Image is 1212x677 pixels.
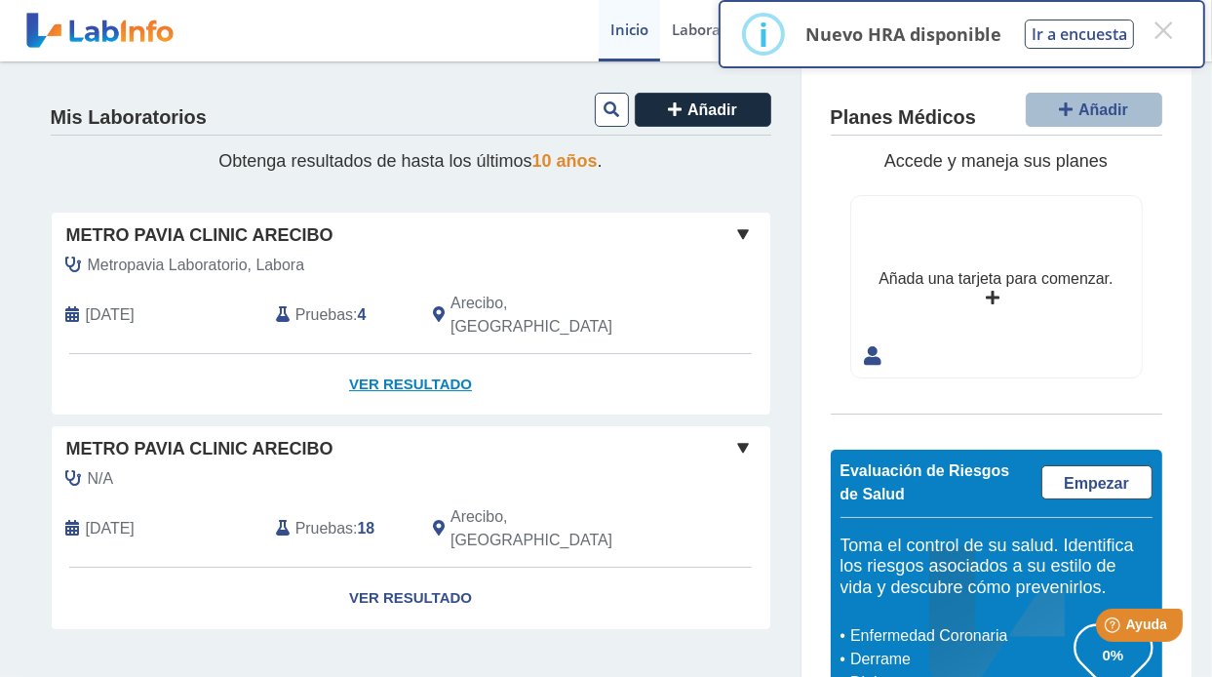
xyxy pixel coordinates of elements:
span: Evaluación de Riesgos de Salud [841,462,1010,502]
a: Empezar [1041,465,1153,499]
span: Metro Pavia Clinic Arecibo [66,436,333,462]
span: Añadir [687,101,737,118]
h5: Toma el control de su salud. Identifica los riesgos asociados a su estilo de vida y descubre cómo... [841,536,1153,599]
span: Obtenga resultados de hasta los últimos . [218,151,602,171]
span: Pruebas [295,303,353,327]
span: Añadir [1078,101,1128,118]
span: 10 años [532,151,598,171]
span: N/A [88,467,114,491]
p: Nuevo HRA disponible [805,22,1001,46]
li: Enfermedad Coronaria [845,624,1075,648]
button: Close this dialog [1146,13,1181,48]
div: : [261,505,418,552]
span: Arecibo, PR [450,292,666,338]
li: Derrame [845,648,1075,671]
iframe: Help widget launcher [1038,601,1191,656]
button: Ir a encuesta [1025,20,1134,49]
a: Ver Resultado [52,568,770,629]
button: Añadir [1026,93,1162,127]
span: Metro Pavia Clinic Arecibo [66,222,333,249]
button: Añadir [635,93,771,127]
span: Empezar [1064,475,1129,492]
span: 2025-08-01 [86,303,135,327]
span: 2025-04-11 [86,517,135,540]
div: Añada una tarjeta para comenzar. [879,267,1113,291]
span: Pruebas [295,517,353,540]
div: i [759,17,768,52]
div: : [261,292,418,338]
b: 4 [358,306,367,323]
h4: Planes Médicos [831,106,976,130]
a: Ver Resultado [52,354,770,416]
b: 18 [358,520,375,537]
span: Arecibo, PR [450,505,666,552]
h4: Mis Laboratorios [51,106,207,130]
span: Metropavia Laboratorio, Labora [88,254,305,277]
span: Accede y maneja sus planes [884,151,1108,171]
